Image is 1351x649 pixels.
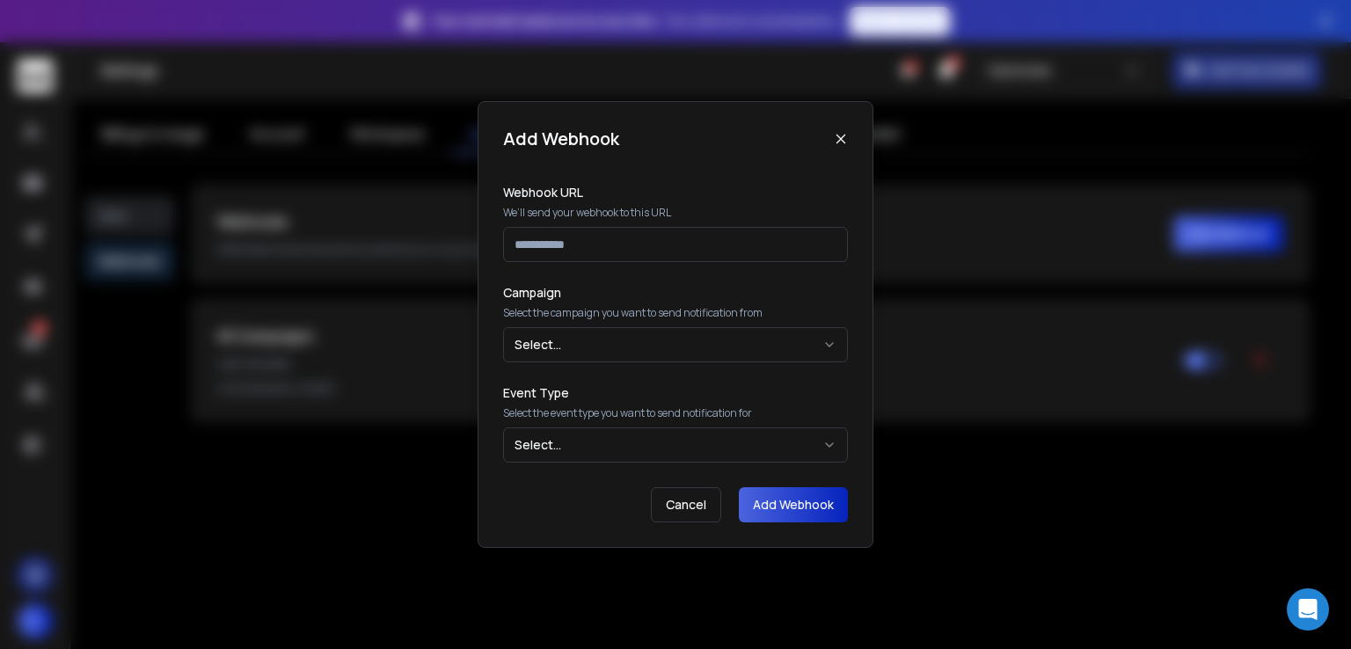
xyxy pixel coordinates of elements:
button: Add Webhook [739,487,848,522]
button: Select... [503,427,848,463]
label: Webhook URL [503,186,848,199]
button: Cancel [651,487,721,522]
p: Select the campaign you want to send notification from [503,306,848,320]
div: Open Intercom Messenger [1287,588,1329,631]
label: Campaign [503,287,848,299]
h1: Add Webhook [503,127,619,151]
button: Select... [503,327,848,362]
p: We’ll send your webhook to this URL [503,206,848,220]
label: Event Type [503,387,848,399]
p: Select the event type you want to send notification for [503,406,848,420]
